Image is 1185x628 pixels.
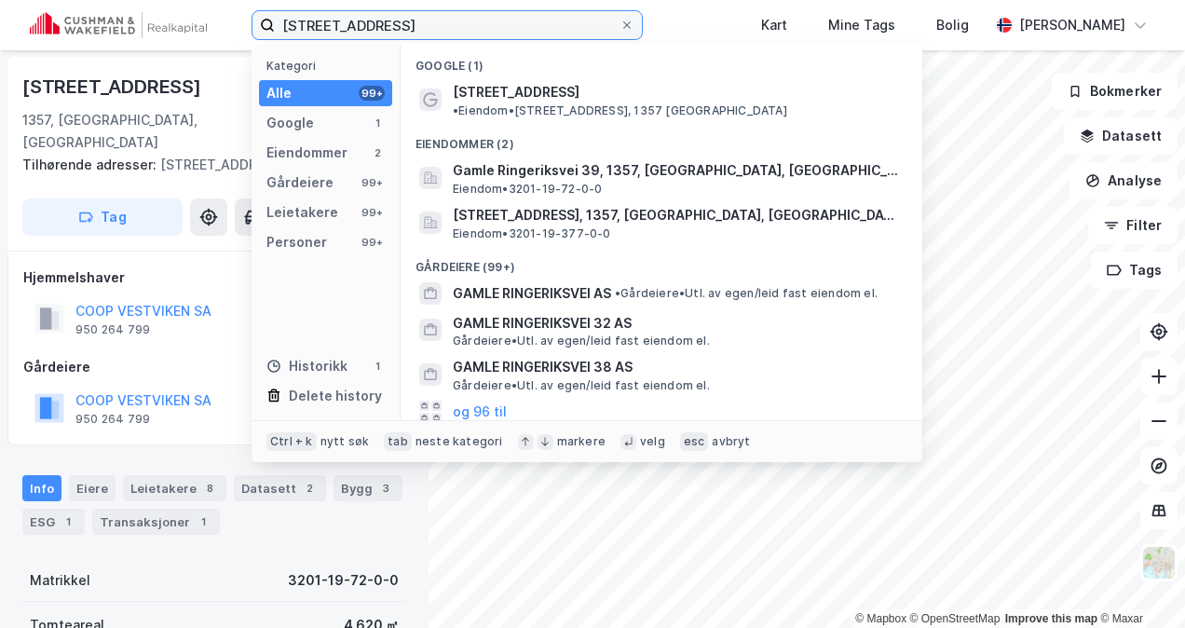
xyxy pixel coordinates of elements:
[453,378,710,393] span: Gårdeiere • Utl. av egen/leid fast eiendom el.
[23,266,405,289] div: Hjemmelshaver
[1088,207,1178,244] button: Filter
[22,475,61,501] div: Info
[194,512,212,531] div: 1
[300,479,319,498] div: 2
[92,509,220,535] div: Transaksjoner
[453,226,611,241] span: Eiendom • 3201-19-377-0-0
[453,282,611,305] span: GAMLE RINGERIKSVEI AS
[75,322,150,337] div: 950 264 799
[640,434,665,449] div: velg
[453,334,710,348] span: Gårdeiere • Utl. av egen/leid fast eiendom el.
[376,479,395,498] div: 3
[401,245,922,279] div: Gårdeiere (99+)
[1052,73,1178,110] button: Bokmerker
[59,512,77,531] div: 1
[22,509,85,535] div: ESG
[401,122,922,156] div: Eiendommer (2)
[266,355,347,377] div: Historikk
[1019,14,1125,36] div: [PERSON_NAME]
[370,145,385,160] div: 2
[1064,117,1178,155] button: Datasett
[359,235,385,250] div: 99+
[453,103,787,118] span: Eiendom • [STREET_ADDRESS], 1357 [GEOGRAPHIC_DATA]
[453,356,900,378] span: GAMLE RINGERIKSVEI 38 AS
[320,434,370,449] div: nytt søk
[1091,252,1178,289] button: Tags
[712,434,750,449] div: avbryt
[1092,539,1185,628] iframe: Chat Widget
[289,385,382,407] div: Delete history
[855,612,906,625] a: Mapbox
[22,198,183,236] button: Tag
[359,205,385,220] div: 99+
[30,12,207,38] img: cushman-wakefield-realkapital-logo.202ea83816669bd177139c58696a8fa1.svg
[266,201,338,224] div: Leietakere
[266,82,292,104] div: Alle
[1005,612,1097,625] a: Improve this map
[22,72,205,102] div: [STREET_ADDRESS]
[334,475,402,501] div: Bygg
[557,434,606,449] div: markere
[1069,162,1178,199] button: Analyse
[266,59,392,73] div: Kategori
[453,103,458,117] span: •
[22,154,391,176] div: [STREET_ADDRESS]
[761,14,787,36] div: Kart
[234,475,326,501] div: Datasett
[75,412,150,427] div: 950 264 799
[23,356,405,378] div: Gårdeiere
[275,11,620,39] input: Søk på adresse, matrikkel, gårdeiere, leietakere eller personer
[453,401,507,423] button: og 96 til
[200,479,219,498] div: 8
[266,112,314,134] div: Google
[401,44,922,77] div: Google (1)
[69,475,116,501] div: Eiere
[30,569,90,592] div: Matrikkel
[266,231,327,253] div: Personer
[359,175,385,190] div: 99+
[384,432,412,451] div: tab
[22,157,160,172] span: Tilhørende adresser:
[266,171,334,194] div: Gårdeiere
[1092,539,1185,628] div: Kontrollprogram for chat
[615,286,878,301] span: Gårdeiere • Utl. av egen/leid fast eiendom el.
[266,142,347,164] div: Eiendommer
[680,432,709,451] div: esc
[453,81,579,103] span: [STREET_ADDRESS]
[453,182,602,197] span: Eiendom • 3201-19-72-0-0
[828,14,895,36] div: Mine Tags
[359,86,385,101] div: 99+
[453,312,900,334] span: GAMLE RINGERIKSVEI 32 AS
[370,116,385,130] div: 1
[415,434,503,449] div: neste kategori
[123,475,226,501] div: Leietakere
[615,286,620,300] span: •
[453,204,900,226] span: [STREET_ADDRESS], 1357, [GEOGRAPHIC_DATA], [GEOGRAPHIC_DATA]
[266,432,317,451] div: Ctrl + k
[910,612,1001,625] a: OpenStreetMap
[288,569,399,592] div: 3201-19-72-0-0
[936,14,969,36] div: Bolig
[370,359,385,374] div: 1
[453,159,900,182] span: Gamle Ringeriksvei 39, 1357, [GEOGRAPHIC_DATA], [GEOGRAPHIC_DATA]
[22,109,265,154] div: 1357, [GEOGRAPHIC_DATA], [GEOGRAPHIC_DATA]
